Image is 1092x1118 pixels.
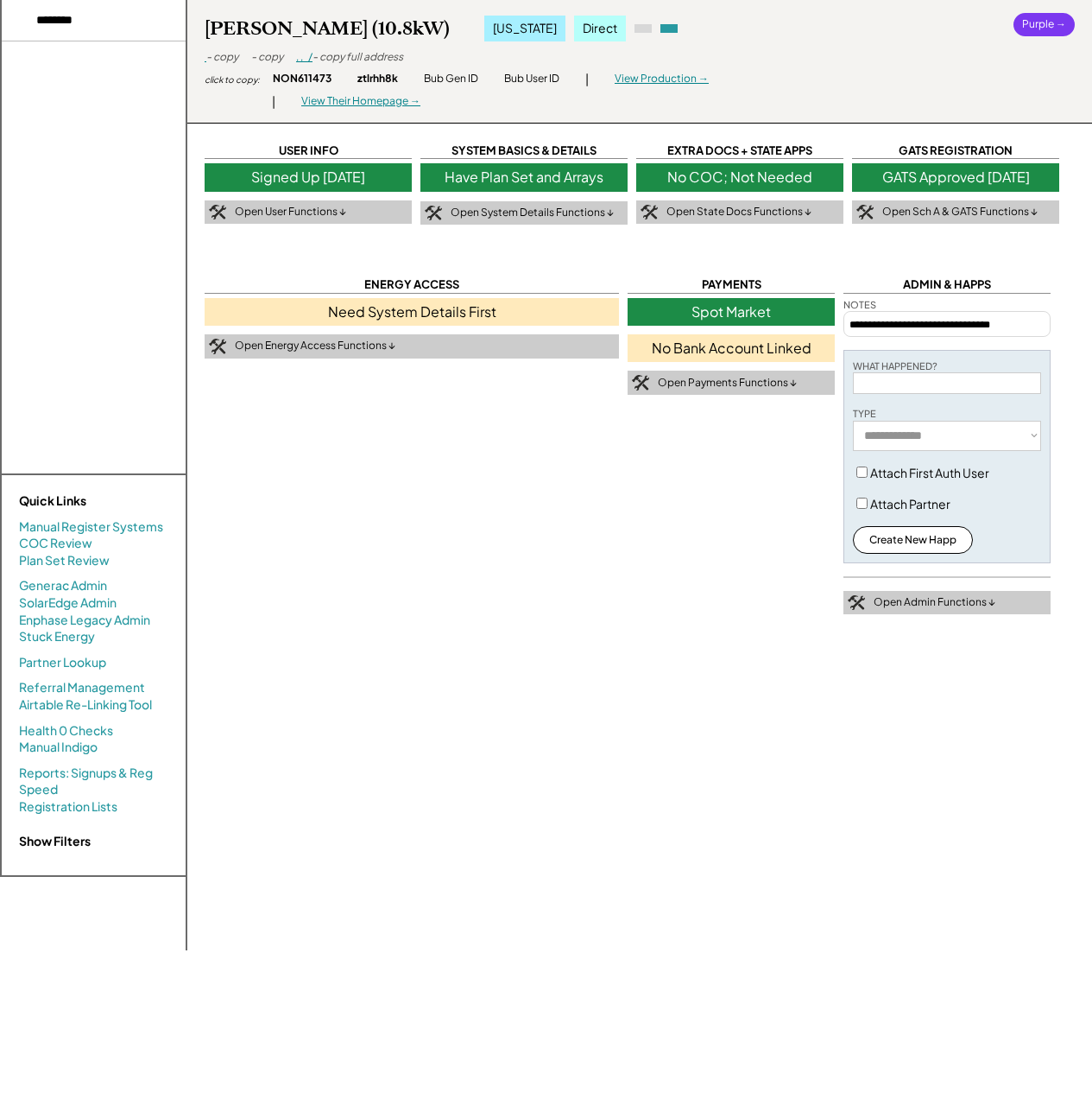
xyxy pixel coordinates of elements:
[628,276,835,293] div: PAYMENTS
[870,465,989,480] label: Attach First Auth User
[852,163,1059,191] div: GATS Approved [DATE]
[272,93,275,111] div: |
[874,595,995,610] div: Open Admin Functions ↓
[636,143,843,159] div: EXTRA DOCS + STATE APPS
[357,72,398,86] div: ztlrhh8k
[425,206,442,221] img: tool-icon.png
[19,654,106,671] a: Partner Lookup
[251,50,283,65] div: - copy
[312,50,403,65] div: - copy full address
[484,16,565,41] div: [US_STATE]
[205,298,619,326] div: Need System Details First
[19,628,95,645] a: Stuck Energy
[296,50,312,63] a: , , /
[235,205,346,219] div: Open User Functions ↓
[19,612,150,629] a: Enphase Legacy Admin
[420,143,628,159] div: SYSTEM BASICS & DETAILS
[301,94,420,109] div: View Their Homepage →
[615,72,709,86] div: View Production →
[636,163,843,191] div: No COC; Not Needed
[628,334,835,362] div: No Bank Account Linked
[19,696,152,714] a: Airtable Re-Linking Tool
[658,376,797,391] div: Open Payments Functions ↓
[19,594,117,612] a: SolarEdge Admin
[19,679,145,696] a: Referral Management
[19,492,192,510] div: Quick Links
[848,595,865,611] img: tool-icon.png
[641,205,658,220] img: tool-icon.png
[19,577,107,594] a: Generac Admin
[273,72,331,86] div: NON611473
[504,72,559,86] div: Bub User ID
[853,526,973,554] button: Create New Happ
[843,298,876,311] div: NOTES
[853,359,937,372] div: WHAT HAPPENED?
[870,496,950,511] label: Attach Partner
[19,552,110,569] a: Plan Set Review
[235,339,395,353] div: Open Energy Access Functions ↓
[843,276,1051,293] div: ADMIN & HAPPS
[574,16,626,41] div: Direct
[19,518,163,536] a: Manual Register Systems
[853,407,876,420] div: TYPE
[209,205,226,220] img: tool-icon.png
[852,143,1059,159] div: GATS REGISTRATION
[856,205,874,220] img: tool-icon.png
[585,71,589,88] div: |
[632,375,649,391] img: tool-icon.png
[206,50,238,65] div: - copy
[628,298,835,326] div: Spot Market
[19,798,117,816] a: Registration Lists
[205,73,260,86] div: click to copy:
[19,722,113,740] a: Health 0 Checks
[209,339,226,354] img: tool-icon.png
[19,739,98,756] a: Manual Indigo
[205,16,450,41] div: [PERSON_NAME] (10.8kW)
[420,163,628,191] div: Have Plan Set and Arrays
[205,276,619,293] div: ENERGY ACCESS
[205,163,412,191] div: Signed Up [DATE]
[424,72,478,86] div: Bub Gen ID
[19,535,92,552] a: COC Review
[1013,13,1075,36] div: Purple →
[882,205,1038,219] div: Open Sch A & GATS Functions ↓
[205,143,412,159] div: USER INFO
[666,205,811,219] div: Open State Docs Functions ↓
[19,765,168,798] a: Reports: Signups & Reg Speed
[451,206,614,220] div: Open System Details Functions ↓
[19,833,91,848] strong: Show Filters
